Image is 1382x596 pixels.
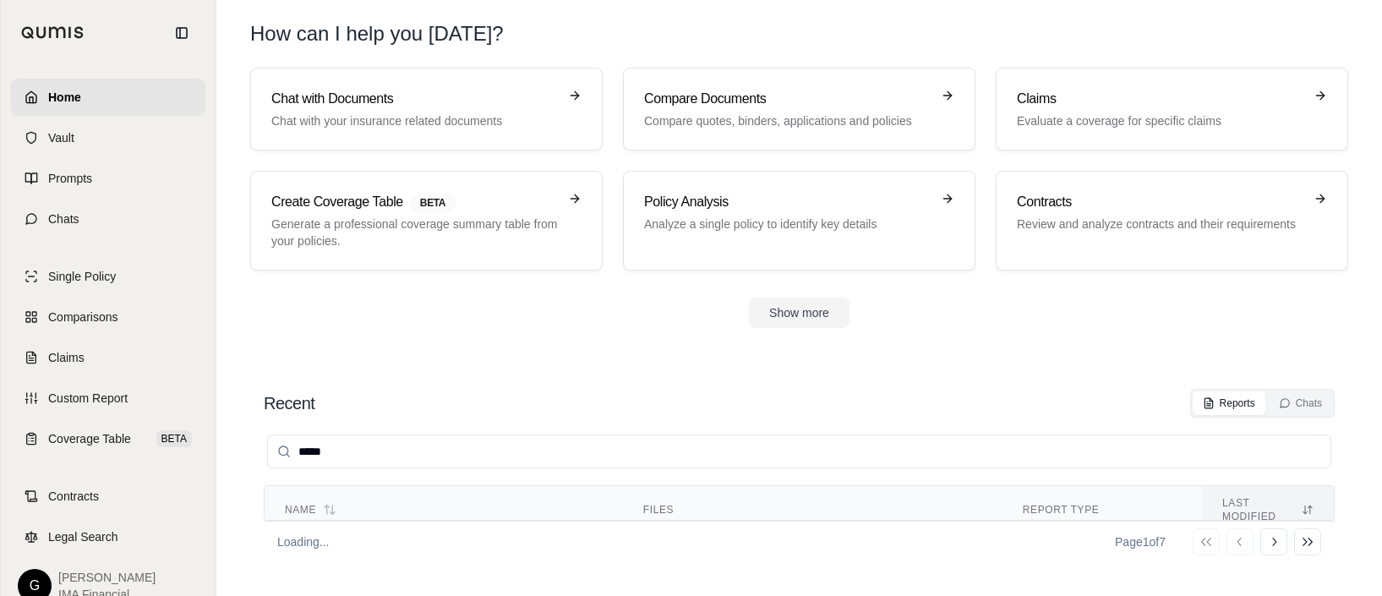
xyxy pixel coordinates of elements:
a: Single Policy [11,258,205,295]
button: Show more [749,298,849,328]
h3: Compare Documents [644,89,931,109]
a: Chats [11,200,205,238]
button: Chats [1269,391,1332,415]
th: Report Type [1002,486,1202,534]
p: Compare quotes, binders, applications and policies [644,112,931,129]
span: Vault [48,129,74,146]
button: Reports [1193,391,1265,415]
a: Chat with DocumentsChat with your insurance related documents [250,68,603,150]
div: Reports [1203,396,1255,410]
h3: Contracts [1017,192,1303,212]
a: Comparisons [11,298,205,336]
span: Legal Search [48,528,118,545]
span: Coverage Table [48,430,131,447]
h3: Create Coverage Table [271,192,558,212]
h3: Claims [1017,89,1303,109]
h1: How can I help you [DATE]? [250,20,1348,47]
button: Collapse sidebar [168,19,195,46]
span: BETA [156,430,192,447]
a: Claims [11,339,205,376]
p: Generate a professional coverage summary table from your policies. [271,216,558,249]
a: ContractsReview and analyze contracts and their requirements [996,171,1348,271]
h2: Recent [264,391,314,415]
span: Claims [48,349,85,366]
span: [PERSON_NAME] [58,569,156,586]
p: Loading... [277,533,330,550]
a: Vault [11,119,205,156]
a: ClaimsEvaluate a coverage for specific claims [996,68,1348,150]
a: Compare DocumentsCompare quotes, binders, applications and policies [623,68,975,150]
a: Home [11,79,205,116]
a: Legal Search [11,518,205,555]
div: Name [285,503,603,517]
span: Single Policy [48,268,116,285]
p: Evaluate a coverage for specific claims [1017,112,1303,129]
div: Last modified [1222,496,1314,523]
p: Review and analyze contracts and their requirements [1017,216,1303,232]
span: Chats [48,211,79,227]
span: BETA [410,194,456,212]
th: Files [623,486,1002,534]
h3: Chat with Documents [271,89,558,109]
a: Create Coverage TableBETAGenerate a professional coverage summary table from your policies. [250,171,603,271]
p: Chat with your insurance related documents [271,112,558,129]
span: Custom Report [48,390,128,407]
span: Prompts [48,170,92,187]
p: Analyze a single policy to identify key details [644,216,931,232]
a: Contracts [11,478,205,515]
span: Comparisons [48,309,117,325]
div: Page 1 of 7 [1115,533,1166,550]
a: Coverage TableBETA [11,420,205,457]
span: Contracts [48,488,99,505]
img: Qumis Logo [21,26,85,39]
a: Custom Report [11,380,205,417]
h3: Policy Analysis [644,192,931,212]
span: Home [48,89,81,106]
a: Policy AnalysisAnalyze a single policy to identify key details [623,171,975,271]
a: Prompts [11,160,205,197]
div: Chats [1279,396,1322,410]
